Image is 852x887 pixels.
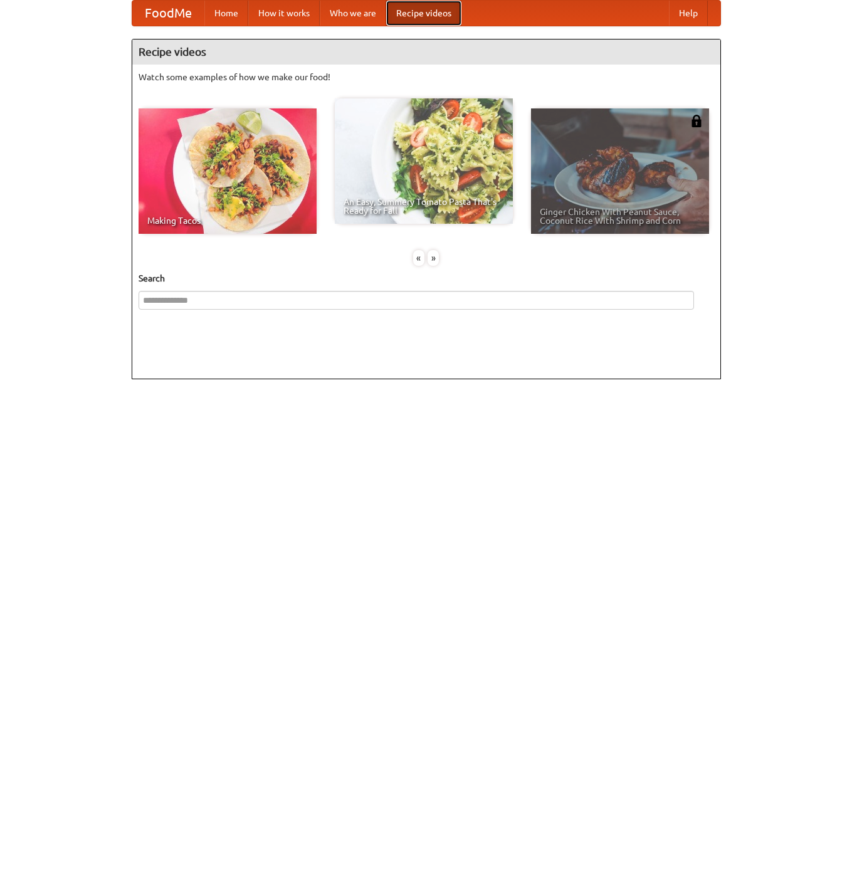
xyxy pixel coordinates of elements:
a: How it works [248,1,320,26]
img: 483408.png [690,115,703,127]
h4: Recipe videos [132,39,720,65]
a: An Easy, Summery Tomato Pasta That's Ready for Fall [335,98,513,224]
a: Who we are [320,1,386,26]
a: Help [669,1,708,26]
a: Home [204,1,248,26]
span: Making Tacos [147,216,308,225]
p: Watch some examples of how we make our food! [139,71,714,83]
a: Making Tacos [139,108,317,234]
a: FoodMe [132,1,204,26]
span: An Easy, Summery Tomato Pasta That's Ready for Fall [344,197,504,215]
div: » [428,250,439,266]
a: Recipe videos [386,1,461,26]
h5: Search [139,272,714,285]
div: « [413,250,424,266]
